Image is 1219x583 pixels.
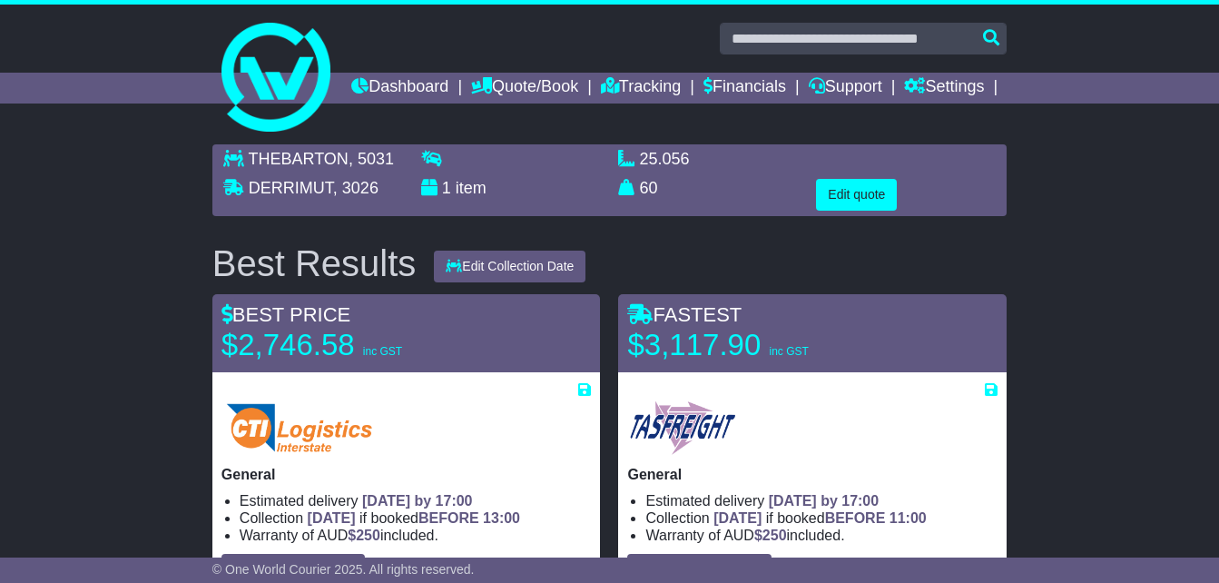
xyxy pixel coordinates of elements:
p: General [627,466,998,483]
span: 250 [356,528,380,543]
span: BEFORE [825,510,886,526]
span: DERRIMUT [249,179,333,197]
a: Support [809,73,882,104]
a: Financials [703,73,786,104]
span: 25.056 [640,150,690,168]
span: BEFORE [418,510,479,526]
li: Warranty of AUD included. [645,527,998,544]
button: Edit quote [816,179,897,211]
span: [DATE] [308,510,356,526]
span: inc GST [363,345,402,358]
span: $ [754,528,787,543]
span: THEBARTON [249,150,349,168]
span: 13:00 [483,510,520,526]
span: [DATE] by 17:00 [362,493,473,509]
img: CTI Logistics - Interstate: General [221,399,378,457]
span: if booked [713,510,926,526]
span: inc GST [769,345,808,358]
a: Dashboard [351,73,448,104]
li: Collection [240,509,592,527]
img: Tasfreight: General [627,399,737,457]
span: [DATE] [713,510,762,526]
a: Tracking [601,73,681,104]
span: FASTEST [627,303,742,326]
div: Best Results [203,243,426,283]
span: $ [348,528,380,543]
span: 250 [762,528,787,543]
span: , 3026 [333,179,378,197]
li: Estimated delivery [240,492,592,509]
span: [DATE] by 17:00 [769,493,880,509]
li: Estimated delivery [645,492,998,509]
button: Edit Collection Date [434,251,585,282]
span: 60 [640,179,658,197]
span: BEST PRICE [221,303,350,326]
span: 11:00 [890,510,927,526]
span: if booked [308,510,520,526]
li: Collection [645,509,998,527]
p: $2,746.58 [221,327,448,363]
span: © One World Courier 2025. All rights reserved. [212,562,475,577]
span: , 5031 [349,150,394,168]
p: $3,117.90 [627,327,854,363]
a: Quote/Book [471,73,578,104]
li: Warranty of AUD included. [240,527,592,544]
span: 1 [442,179,451,197]
span: item [456,179,487,197]
a: Settings [904,73,984,104]
p: General [221,466,592,483]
